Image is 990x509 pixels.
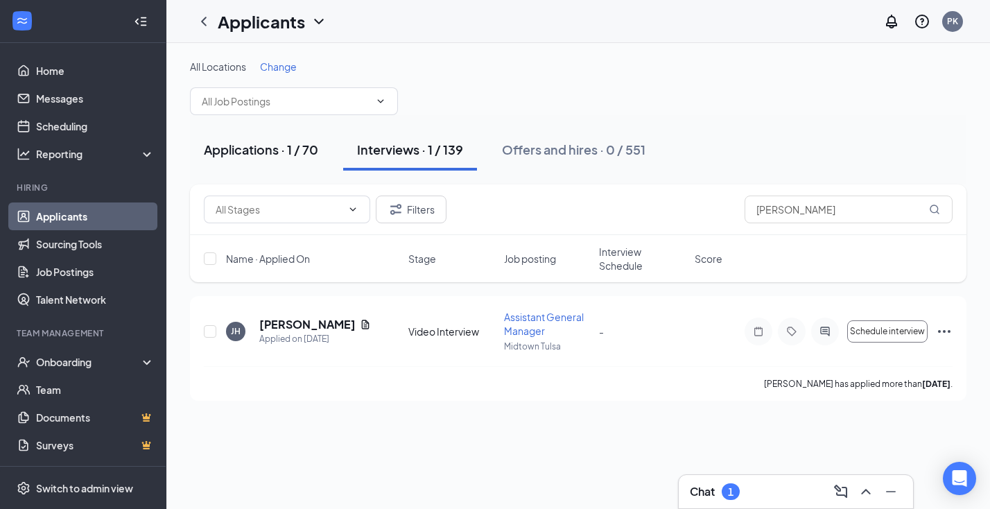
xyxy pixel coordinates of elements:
span: Interview Schedule [599,245,686,273]
input: All Job Postings [202,94,370,109]
div: Applied on [DATE] [259,332,371,346]
svg: ChevronLeft [196,13,212,30]
button: Minimize [880,481,902,503]
a: Talent Network [36,286,155,313]
p: [PERSON_NAME] has applied more than . [764,378,953,390]
svg: Analysis [17,147,31,161]
div: Offers and hires · 0 / 551 [502,141,645,158]
span: All Locations [190,60,246,73]
svg: QuestionInfo [914,13,930,30]
svg: Notifications [883,13,900,30]
h1: Applicants [218,10,305,33]
span: Schedule interview [850,327,925,336]
svg: Filter [388,201,404,218]
div: Onboarding [36,355,143,369]
svg: Minimize [883,483,899,500]
svg: UserCheck [17,355,31,369]
svg: ComposeMessage [833,483,849,500]
a: Home [36,57,155,85]
span: Name · Applied On [226,252,310,266]
div: Applications · 1 / 70 [204,141,318,158]
a: Job Postings [36,258,155,286]
div: Switch to admin view [36,481,133,495]
button: Schedule interview [847,320,928,343]
span: Assistant General Manager [504,311,584,337]
div: Open Intercom Messenger [943,462,976,495]
svg: ChevronUp [858,483,874,500]
a: DocumentsCrown [36,404,155,431]
svg: Tag [783,326,800,337]
svg: ChevronDown [311,13,327,30]
span: Job posting [504,252,556,266]
button: Filter Filters [376,196,446,223]
button: ComposeMessage [830,481,852,503]
div: Team Management [17,327,152,339]
svg: MagnifyingGlass [929,204,940,215]
a: SurveysCrown [36,431,155,459]
button: ChevronUp [855,481,877,503]
svg: Document [360,319,371,330]
svg: ChevronDown [375,96,386,107]
div: JH [231,325,241,337]
p: Midtown Tulsa [504,340,591,352]
b: [DATE] [922,379,950,389]
svg: ActiveChat [817,326,833,337]
a: Scheduling [36,112,155,140]
span: - [599,325,604,338]
div: Interviews · 1 / 139 [357,141,463,158]
h5: [PERSON_NAME] [259,317,354,332]
svg: Note [750,326,767,337]
div: Hiring [17,182,152,193]
span: Change [260,60,297,73]
a: Applicants [36,202,155,230]
input: All Stages [216,202,342,217]
a: Messages [36,85,155,112]
svg: Collapse [134,15,148,28]
svg: WorkstreamLogo [15,14,29,28]
div: 1 [728,486,733,498]
svg: Ellipses [936,323,953,340]
div: Reporting [36,147,155,161]
a: Team [36,376,155,404]
h3: Chat [690,484,715,499]
svg: Settings [17,481,31,495]
svg: ChevronDown [347,204,358,215]
input: Search in interviews [745,196,953,223]
span: Stage [408,252,436,266]
span: Score [695,252,722,266]
div: Video Interview [408,325,496,338]
a: Sourcing Tools [36,230,155,258]
div: PK [947,15,958,27]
